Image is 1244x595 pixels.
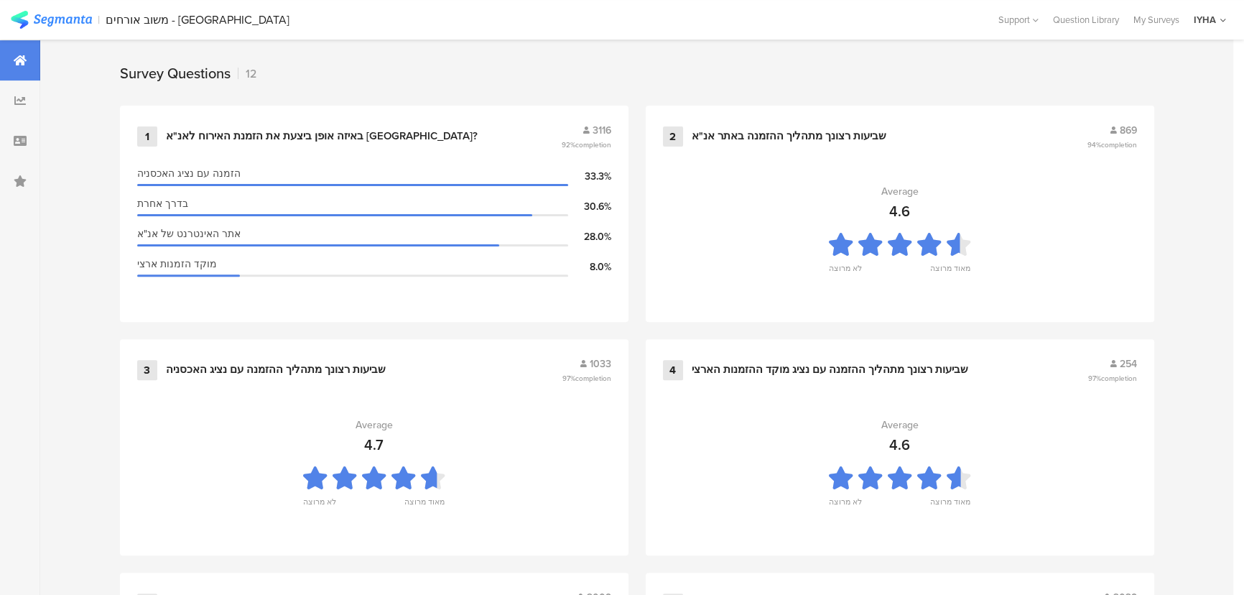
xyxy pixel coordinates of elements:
[692,363,968,377] div: שביעות רצונך מתהליך ההזמנה עם נציג מוקד ההזמנות הארצי
[829,262,862,282] div: לא מרוצה
[404,496,445,516] div: מאוד מרוצה
[11,11,92,29] img: segmanta logo
[593,123,611,138] span: 3116
[1101,139,1137,150] span: completion
[568,229,611,244] div: 28.0%
[137,226,241,241] span: אתר האינטרנט של אנ"א
[137,166,241,181] span: הזמנה עם נציג האכסניה
[829,496,862,516] div: לא מרוצה
[137,196,188,211] span: בדרך אחרת
[1046,13,1126,27] a: Question Library
[663,126,683,147] div: 2
[166,363,386,377] div: שביעות רצונך מתהליך ההזמנה עם נציג האכסניה
[137,360,157,380] div: 3
[1088,373,1137,384] span: 97%
[106,13,289,27] div: משוב אורחים - [GEOGRAPHIC_DATA]
[663,360,683,380] div: 4
[1120,123,1137,138] span: 869
[120,63,231,84] div: Survey Questions
[356,418,393,433] div: Average
[562,373,611,384] span: 97%
[1101,373,1137,384] span: completion
[881,418,919,433] div: Average
[998,9,1039,31] div: Support
[1194,13,1216,27] div: IYHA
[364,434,384,456] div: 4.7
[889,200,910,222] div: 4.6
[568,259,611,275] div: 8.0%
[137,257,217,272] span: מוקד הזמנות ארצי
[137,126,157,147] div: 1
[1120,356,1137,372] span: 254
[889,434,910,456] div: 4.6
[590,356,611,372] span: 1033
[930,262,970,282] div: מאוד מרוצה
[98,11,100,28] div: |
[575,139,611,150] span: completion
[1087,139,1137,150] span: 94%
[930,496,970,516] div: מאוד מרוצה
[303,496,336,516] div: לא מרוצה
[238,65,256,82] div: 12
[692,129,886,144] div: שביעות רצונך מתהליך ההזמנה באתר אנ"א
[575,373,611,384] span: completion
[562,139,611,150] span: 92%
[568,169,611,184] div: 33.3%
[1126,13,1187,27] a: My Surveys
[568,199,611,214] div: 30.6%
[166,129,478,144] div: באיזה אופן ביצעת את הזמנת האירוח לאנ"א [GEOGRAPHIC_DATA]?
[881,184,919,199] div: Average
